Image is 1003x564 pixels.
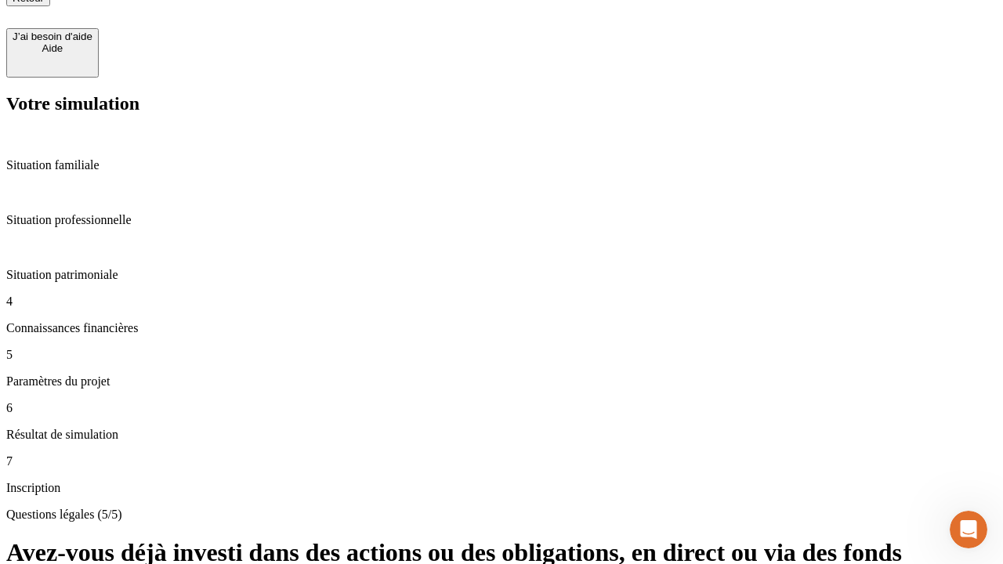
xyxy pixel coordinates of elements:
[6,508,997,522] p: Questions légales (5/5)
[6,213,997,227] p: Situation professionnelle
[6,428,997,442] p: Résultat de simulation
[6,481,997,495] p: Inscription
[6,93,997,114] h2: Votre simulation
[6,28,99,78] button: J’ai besoin d'aideAide
[6,268,997,282] p: Situation patrimoniale
[6,454,997,468] p: 7
[13,42,92,54] div: Aide
[6,158,997,172] p: Situation familiale
[13,31,92,42] div: J’ai besoin d'aide
[6,321,997,335] p: Connaissances financières
[6,374,997,389] p: Paramètres du projet
[6,348,997,362] p: 5
[6,401,997,415] p: 6
[6,295,997,309] p: 4
[950,511,987,548] iframe: Intercom live chat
